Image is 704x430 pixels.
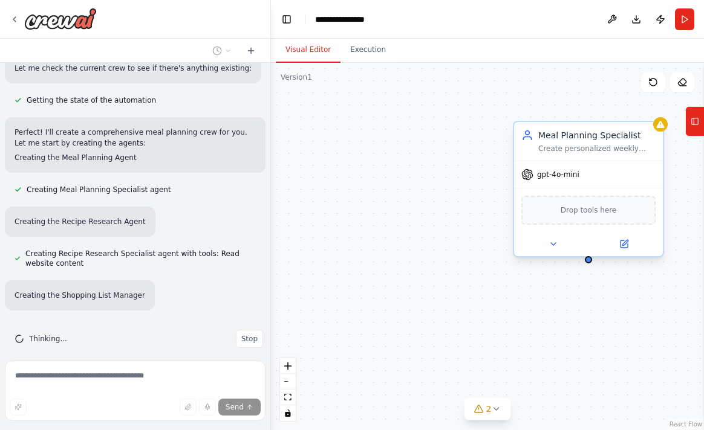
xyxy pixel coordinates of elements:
button: Click to speak your automation idea [199,399,216,416]
button: zoom out [280,374,296,390]
button: Upload files [180,399,197,416]
span: Thinking... [29,334,67,344]
button: zoom in [280,358,296,374]
button: Visual Editor [276,37,341,63]
span: Creating Meal Planning Specialist agent [27,185,171,194]
span: Getting the state of the automation [27,95,156,105]
h2: Creating the Recipe Research Agent [15,216,146,227]
button: Execution [341,37,396,63]
button: fit view [280,390,296,405]
button: toggle interactivity [280,405,296,421]
button: Switch to previous chat [207,43,236,58]
div: React Flow controls [280,358,296,421]
img: Logo [24,8,97,30]
button: Open in side panel [590,237,658,251]
p: Let me check the current crew to see if there's anything existing: [15,63,252,74]
h2: Creating the Shopping List Manager [15,290,145,301]
h2: Creating the Meal Planning Agent [15,152,256,163]
button: Hide left sidebar [278,11,295,28]
button: Improve this prompt [10,399,27,416]
span: 2 [486,403,492,415]
div: Create personalized weekly meal plans based on dietary preferences {dietary_preferences}, conside... [538,144,656,153]
span: gpt-4o-mini [537,170,579,179]
button: Send [218,399,261,416]
button: 2 [464,398,511,420]
div: Meal Planning Specialist [538,129,656,141]
nav: breadcrumb [315,13,377,25]
span: Send [226,402,244,412]
button: Start a new chat [241,43,261,58]
a: React Flow attribution [670,421,702,428]
p: Perfect! I'll create a comprehensive meal planning crew for you. Let me start by creating the age... [15,127,256,149]
div: Version 1 [281,72,312,82]
span: Drop tools here [561,204,617,216]
span: Stop [241,334,258,344]
button: Stop [236,330,263,348]
div: Meal Planning SpecialistCreate personalized weekly meal plans based on dietary preferences {dieta... [513,123,664,260]
span: Creating Recipe Research Specialist agent with tools: Read website content [25,249,256,268]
